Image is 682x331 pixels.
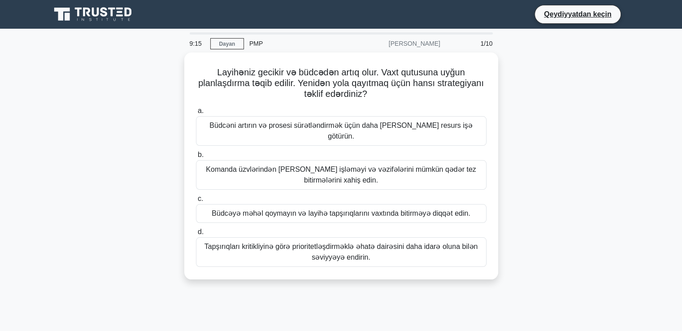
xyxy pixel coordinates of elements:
[210,38,244,49] a: Dayan
[206,165,476,184] font: Komanda üzvlərindən [PERSON_NAME] işləməyi və vəzifələrini mümkün qədər tez bitirmələrini xahiş e...
[219,41,235,47] font: Dayan
[198,195,203,202] font: c.
[539,9,617,20] a: Qeydiyyatdan keçin
[198,228,204,235] font: d.
[209,122,472,140] font: Büdcəni artırın və prosesi sürətləndirmək üçün daha [PERSON_NAME] resurs işə götürün.
[389,40,440,47] font: [PERSON_NAME]
[198,107,204,114] font: a.
[212,209,470,217] font: Büdcəyə məhəl qoymayın və layihə tapşırıqlarını vaxtında bitirməyə diqqət edin.
[480,40,492,47] font: 1/10
[198,67,484,99] font: Layihəniz gecikir və büdcədən artıq olur. Vaxt qutusuna uyğun planlaşdırma təqib edilir. Yenidən ...
[544,10,611,18] font: Qeydiyyatdan keçin
[204,243,478,261] font: Tapşırıqları kritikliyinə görə prioritetləşdirməklə əhatə dairəsini daha idarə oluna bilən səviyy...
[190,40,202,47] font: 9:15
[249,40,263,47] font: PMP
[198,151,204,158] font: b.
